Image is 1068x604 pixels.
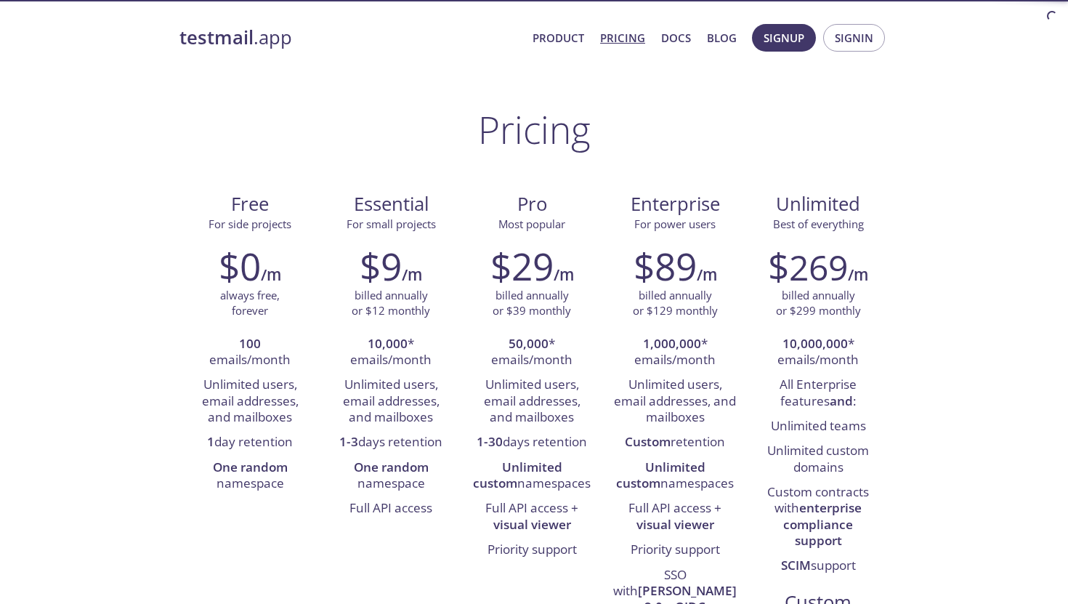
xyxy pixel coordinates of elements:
a: testmail.app [179,25,521,50]
span: For side projects [209,217,291,231]
button: Signup [752,24,816,52]
strong: 10,000 [368,335,408,352]
li: * emails/month [758,332,878,374]
li: emails/month [190,332,310,374]
h1: Pricing [478,108,591,151]
li: days retention [472,430,591,455]
p: billed annually or $299 monthly [776,288,861,319]
li: Full API access [331,496,450,521]
h6: /m [554,262,574,287]
span: Signin [835,28,873,47]
li: namespace [331,456,450,497]
h2: $ [768,244,848,288]
li: * emails/month [331,332,450,374]
li: Unlimited teams [758,414,878,439]
strong: 100 [239,335,261,352]
p: always free, forever [220,288,280,319]
li: Priority support [472,538,591,563]
strong: 50,000 [509,335,549,352]
strong: Unlimited custom [473,459,562,491]
li: support [758,554,878,579]
a: Pricing [600,28,645,47]
h6: /m [848,262,868,287]
h6: /m [402,262,422,287]
li: Unlimited users, email addresses, and mailboxes [613,373,737,430]
h6: /m [261,262,281,287]
strong: Unlimited custom [616,459,705,491]
li: All Enterprise features : [758,373,878,414]
a: Blog [707,28,737,47]
li: Unlimited custom domains [758,439,878,480]
p: billed annually or $39 monthly [493,288,571,319]
strong: enterprise compliance support [783,499,862,549]
li: Unlimited users, email addresses, and mailboxes [190,373,310,430]
li: Unlimited users, email addresses, and mailboxes [331,373,450,430]
span: Unlimited [776,191,860,217]
strong: SCIM [781,557,811,573]
strong: 1-3 [339,433,358,450]
li: Full API access + [613,496,737,538]
span: Most popular [498,217,565,231]
span: Pro [473,192,591,217]
p: billed annually or $12 monthly [352,288,430,319]
span: For small projects [347,217,436,231]
strong: 1 [207,433,214,450]
li: days retention [331,430,450,455]
h2: $9 [360,244,402,288]
strong: 1,000,000 [643,335,701,352]
strong: One random [213,459,288,475]
span: Essential [332,192,450,217]
h2: $29 [490,244,554,288]
span: 269 [789,243,848,291]
strong: visual viewer [493,516,571,533]
span: For power users [634,217,716,231]
li: namespaces [472,456,591,497]
button: Signin [823,24,885,52]
li: day retention [190,430,310,455]
a: Product [533,28,584,47]
h2: $89 [634,244,697,288]
li: Unlimited users, email addresses, and mailboxes [472,373,591,430]
strong: and [830,392,853,409]
strong: visual viewer [636,516,714,533]
li: Priority support [613,538,737,563]
li: * emails/month [472,332,591,374]
span: Best of everything [773,217,864,231]
strong: Custom [625,433,671,450]
a: Docs [661,28,691,47]
strong: 10,000,000 [782,335,848,352]
strong: testmail [179,25,254,50]
span: Signup [764,28,804,47]
p: billed annually or $129 monthly [633,288,718,319]
strong: One random [354,459,429,475]
li: retention [613,430,737,455]
span: Free [191,192,309,217]
li: namespaces [613,456,737,497]
h2: $0 [219,244,261,288]
li: namespace [190,456,310,497]
li: Full API access + [472,496,591,538]
span: Enterprise [614,192,736,217]
li: * emails/month [613,332,737,374]
h6: /m [697,262,717,287]
strong: 1-30 [477,433,503,450]
li: Custom contracts with [758,480,878,554]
